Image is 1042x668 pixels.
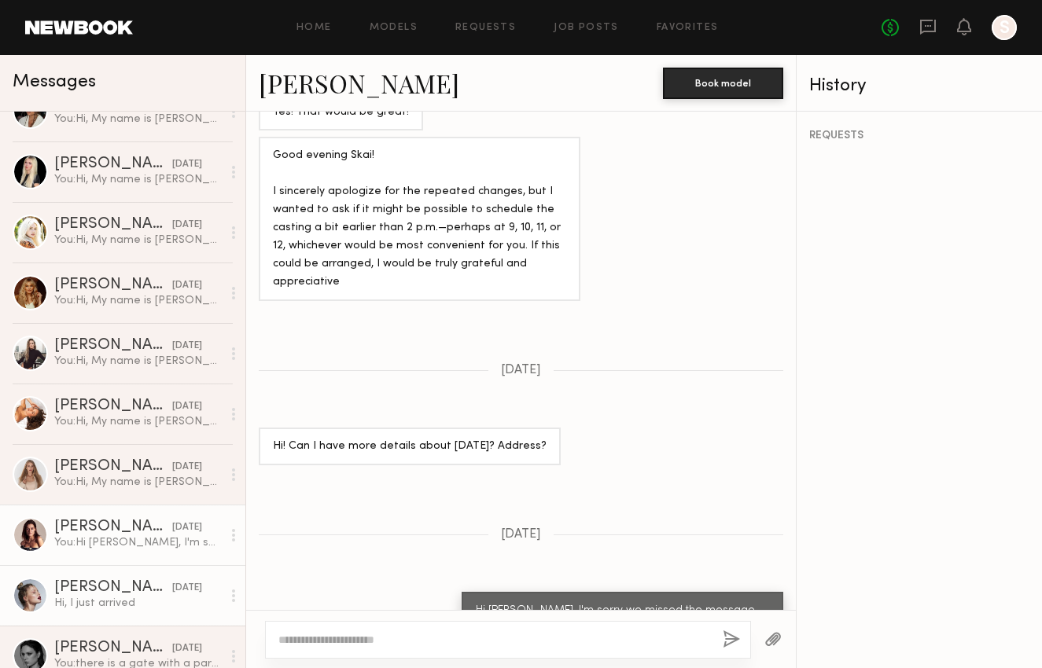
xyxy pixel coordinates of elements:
div: [PERSON_NAME] [54,156,172,172]
div: [PERSON_NAME] [54,277,172,293]
a: Models [370,23,418,33]
div: [DATE] [172,641,202,656]
div: You: Hi, My name is [PERSON_NAME], I'm with [PERSON_NAME]. We are looking to schedule a photoshoo... [54,354,222,369]
div: You: Hi, My name is [PERSON_NAME], I'm with [PERSON_NAME]. We are looking to schedule a photoshoo... [54,475,222,490]
div: [DATE] [172,460,202,475]
div: [DATE] [172,278,202,293]
div: [PERSON_NAME] [54,580,172,596]
div: [PERSON_NAME] [54,519,172,535]
div: [DATE] [172,218,202,233]
div: [DATE] [172,157,202,172]
span: Messages [13,73,96,91]
div: You: Hi, My name is [PERSON_NAME], I'm with [PERSON_NAME]. We are looking to schedule a photoshoo... [54,233,222,248]
div: [DATE] [172,581,202,596]
a: S [992,15,1017,40]
div: [PERSON_NAME] [54,217,172,233]
div: You: Hi, My name is [PERSON_NAME], I'm with [PERSON_NAME]. We are looking to schedule a photoshoo... [54,293,222,308]
button: Book model [663,68,783,99]
span: [DATE] [501,364,541,377]
div: Hi, I just arrived [54,596,222,611]
div: You: Hi [PERSON_NAME], I'm sorry we missed the message. Would you like to cast next week? Here is... [54,535,222,550]
div: [DATE] [172,339,202,354]
div: Hi! Can I have more details about [DATE]? Address? [273,438,547,456]
a: Requests [455,23,516,33]
a: Home [296,23,332,33]
div: History [809,77,1029,95]
div: You: Hi, My name is [PERSON_NAME], I'm with [PERSON_NAME]. We are looking to schedule a photoshoo... [54,172,222,187]
div: [PERSON_NAME] [54,338,172,354]
div: [DATE] [172,520,202,535]
div: You: Hi, My name is [PERSON_NAME], I'm with [PERSON_NAME]. We are looking to schedule a photoshoo... [54,414,222,429]
div: [PERSON_NAME] [54,398,172,414]
div: Good evening Skai! I sincerely apologize for the repeated changes, but I wanted to ask if it migh... [273,147,566,292]
div: [DATE] [172,399,202,414]
a: Favorites [657,23,719,33]
span: [DATE] [501,528,541,541]
a: [PERSON_NAME] [259,66,459,100]
a: Job Posts [554,23,619,33]
div: Yes! That would be great! [273,104,409,122]
div: [PERSON_NAME] [54,459,172,475]
div: You: Hi, My name is [PERSON_NAME], I'm with [PERSON_NAME]. We are looking to schedule a photoshoo... [54,112,222,127]
div: REQUESTS [809,130,1029,141]
div: [PERSON_NAME] [54,640,172,656]
a: Book model [663,75,783,89]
